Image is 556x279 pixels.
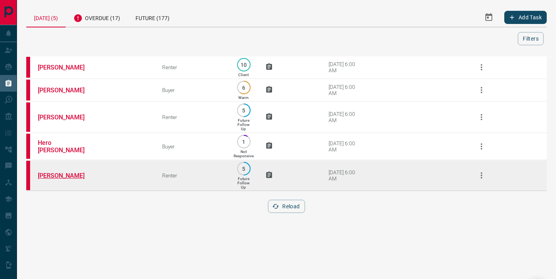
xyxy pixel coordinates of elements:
button: Add Task [504,11,547,24]
a: [PERSON_NAME] [38,64,96,71]
p: Not Responsive [234,150,254,158]
p: 1 [241,139,247,145]
div: [DATE] 6:00 AM [329,169,361,182]
div: Overdue (17) [66,8,128,27]
div: property.ca [26,102,30,132]
div: property.ca [26,57,30,78]
div: [DATE] 6:00 AM [329,61,361,73]
div: [DATE] (5) [26,8,66,27]
div: [DATE] 6:00 AM [329,140,361,153]
p: 5 [241,166,247,172]
a: [PERSON_NAME] [38,114,96,121]
button: Select Date Range [480,8,498,27]
button: Reload [268,200,305,213]
p: Future Follow Up [237,118,249,131]
p: 5 [241,107,247,113]
button: Filters [518,32,544,45]
a: [PERSON_NAME] [38,87,96,94]
a: [PERSON_NAME] [38,172,96,179]
div: property.ca [26,134,30,159]
div: [DATE] 6:00 AM [329,84,361,96]
div: Renter [162,64,222,70]
div: Future (177) [128,8,177,27]
p: 10 [241,62,247,68]
div: Buyer [162,87,222,93]
p: Warm [238,95,249,100]
p: 6 [241,85,247,90]
a: Hero [PERSON_NAME] [38,139,96,154]
p: Client [238,73,249,77]
div: Renter [162,172,222,179]
div: property.ca [26,80,30,100]
div: property.ca [26,161,30,190]
div: Renter [162,114,222,120]
p: Future Follow Up [237,177,249,189]
div: Buyer [162,143,222,150]
div: [DATE] 6:00 AM [329,111,361,123]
